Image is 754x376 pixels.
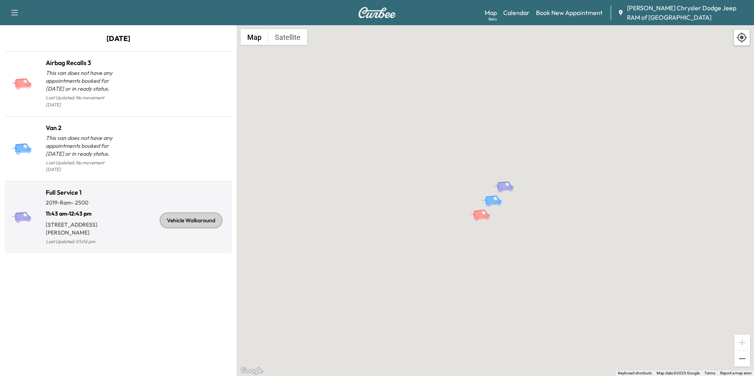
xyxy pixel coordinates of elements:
a: Terms (opens in new tab) [704,371,715,375]
h1: Full Service 1 [46,188,118,197]
p: Last Updated: No movement [DATE] [46,93,118,110]
span: Map data ©2025 Google [657,371,700,375]
div: Vehicle Walkaround [160,212,222,228]
p: 2019 - Ram - 2500 [46,199,118,207]
a: MapBeta [485,8,497,17]
button: Show street map [241,29,268,45]
a: Book New Appointment [536,8,603,17]
gmp-advanced-marker: Full Service 1 [493,173,521,186]
p: Last Updated: 01:06 pm [46,236,118,247]
img: Curbee Logo [358,7,396,18]
p: Last Updated: No movement [DATE] [46,158,118,175]
div: Beta [489,16,497,22]
button: Keyboard shortcuts [618,370,652,376]
p: This van does not have any appointments booked for [DATE] or in ready status. [46,69,118,93]
button: Zoom out [734,351,750,367]
button: Show satellite imagery [268,29,307,45]
a: Calendar [503,8,530,17]
a: Report a map error [720,371,752,375]
h1: Van 2 [46,123,118,132]
gmp-advanced-marker: Van 2 [482,187,509,201]
div: Recenter map [733,29,750,46]
span: [PERSON_NAME] Chrysler Dodge Jeep RAM of [GEOGRAPHIC_DATA] [627,3,748,22]
a: Open this area in Google Maps (opens a new window) [239,366,265,376]
p: 11:43 am - 12:43 pm [46,207,118,218]
p: [STREET_ADDRESS][PERSON_NAME] [46,218,118,236]
gmp-advanced-marker: Airbag Recalls 3 [470,201,497,215]
button: Zoom in [734,335,750,350]
img: Google [239,366,265,376]
h1: Airbag Recalls 3 [46,58,118,67]
p: This van does not have any appointments booked for [DATE] or in ready status. [46,134,118,158]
